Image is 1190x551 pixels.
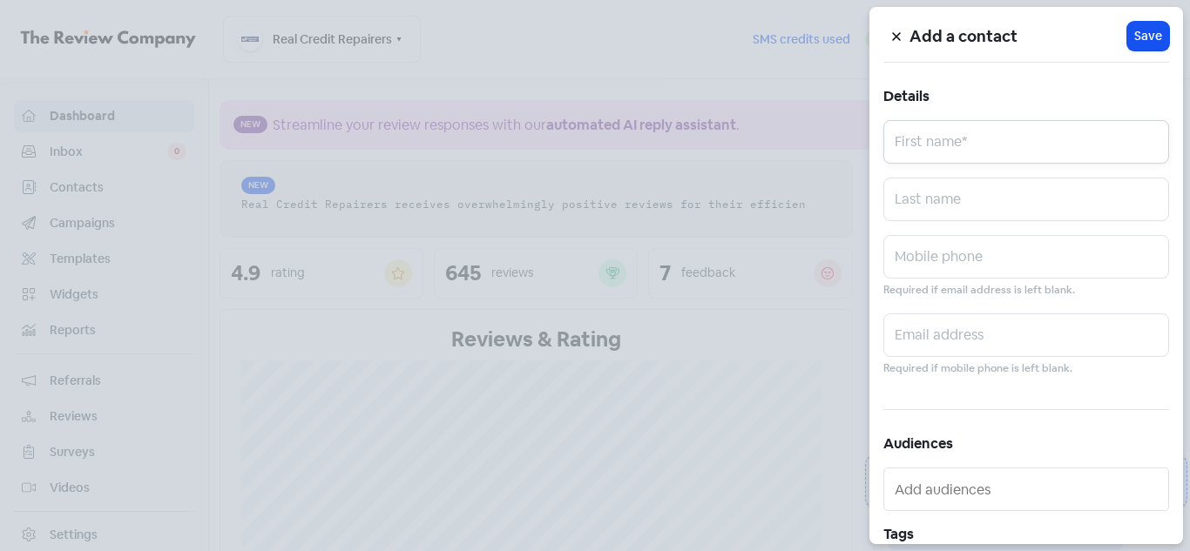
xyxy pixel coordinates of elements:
[909,24,1127,50] h5: Add a contact
[883,282,1075,299] small: Required if email address is left blank.
[883,120,1169,164] input: First name
[895,475,1161,503] input: Add audiences
[883,360,1072,377] small: Required if mobile phone is left blank.
[883,521,1169,548] h5: Tags
[1127,22,1169,50] button: Save
[883,235,1169,279] input: Mobile phone
[883,178,1169,221] input: Last name
[883,313,1169,357] input: Email address
[883,431,1169,457] h5: Audiences
[1134,27,1162,45] span: Save
[883,84,1169,110] h5: Details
